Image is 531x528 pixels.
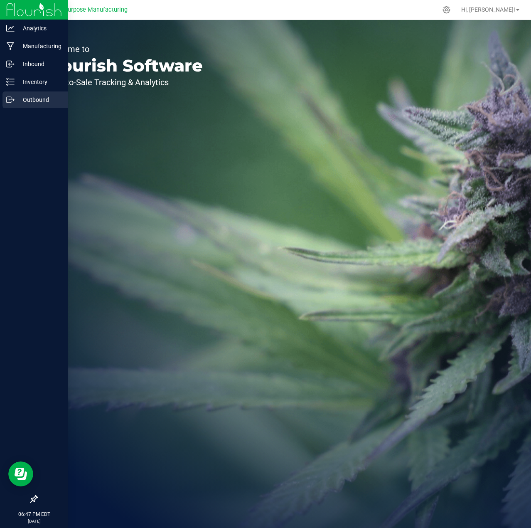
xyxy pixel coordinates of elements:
[15,23,64,33] p: Analytics
[15,41,64,51] p: Manufacturing
[6,78,15,86] inline-svg: Inventory
[15,95,64,105] p: Outbound
[441,6,452,14] div: Manage settings
[15,59,64,69] p: Inbound
[8,461,33,486] iframe: Resource center
[4,518,64,524] p: [DATE]
[6,96,15,104] inline-svg: Outbound
[45,57,203,74] p: Flourish Software
[6,60,15,68] inline-svg: Inbound
[15,77,64,87] p: Inventory
[6,42,15,50] inline-svg: Manufacturing
[45,78,203,86] p: Seed-to-Sale Tracking & Analytics
[45,45,203,53] p: Welcome to
[42,6,128,13] span: Greater Purpose Manufacturing
[6,24,15,32] inline-svg: Analytics
[4,511,64,518] p: 06:47 PM EDT
[461,6,515,13] span: Hi, [PERSON_NAME]!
